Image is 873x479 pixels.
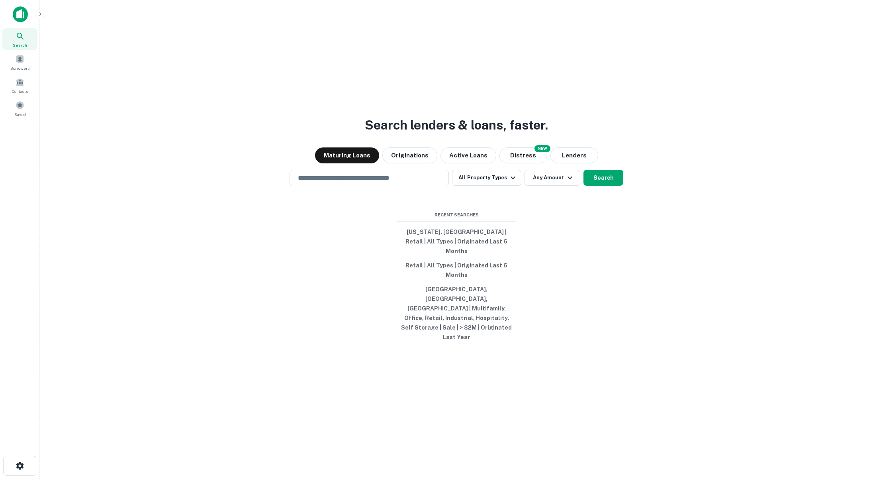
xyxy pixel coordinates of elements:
[13,6,28,22] img: capitalize-icon.png
[499,147,547,163] button: Search distressed loans with lien and other non-mortgage details.
[397,282,516,344] button: [GEOGRAPHIC_DATA], [GEOGRAPHIC_DATA], [GEOGRAPHIC_DATA] | Multifamily, Office, Retail, Industrial...
[397,212,516,218] span: Recent Searches
[534,145,550,152] div: NEW
[315,147,379,163] button: Maturing Loans
[583,170,623,186] button: Search
[365,116,548,135] h3: Search lenders & loans, faster.
[12,88,28,94] span: Contacts
[382,147,437,163] button: Originations
[2,28,37,50] a: Search
[2,75,37,96] a: Contacts
[550,147,598,163] button: Lenders
[397,225,516,258] button: [US_STATE], [GEOGRAPHIC_DATA] | Retail | All Types | Originated Last 6 Months
[2,51,37,73] a: Borrowers
[10,65,29,71] span: Borrowers
[525,170,580,186] button: Any Amount
[452,170,521,186] button: All Property Types
[397,258,516,282] button: Retail | All Types | Originated Last 6 Months
[14,111,26,118] span: Saved
[2,98,37,119] a: Saved
[440,147,496,163] button: Active Loans
[13,42,27,48] span: Search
